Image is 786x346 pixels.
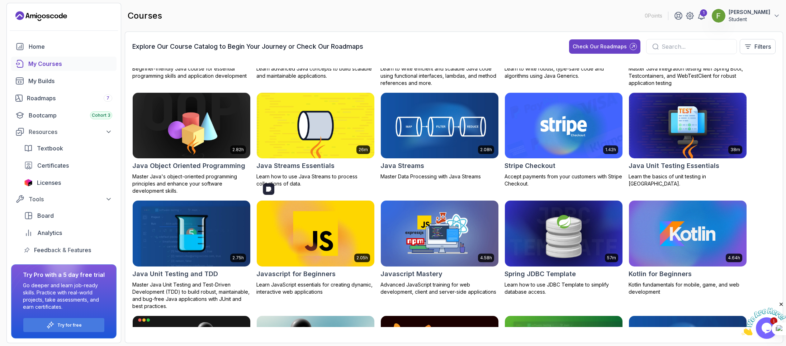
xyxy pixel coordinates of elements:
[232,255,244,261] p: 2.75h
[37,211,54,220] span: Board
[106,95,109,101] span: 7
[729,9,770,16] p: [PERSON_NAME]
[381,93,498,159] img: Java Streams card
[27,94,112,102] div: Roadmaps
[37,229,62,237] span: Analytics
[20,141,117,155] a: textbook
[712,9,725,23] img: user profile image
[380,65,499,87] p: Learn to write efficient and scalable Java code using functional interfaces, lambdas, and method ...
[132,92,251,195] a: Java Object Oriented Programming card2.82hJava Object Oriented ProgrammingMaster Java's object-or...
[256,173,375,187] p: Learn how to use Java Streams to process collections of data.
[128,10,162,21] h2: courses
[569,39,640,54] button: Check Our Roadmaps
[754,42,771,51] p: Filters
[480,255,492,261] p: 4.58h
[29,42,112,51] div: Home
[20,176,117,190] a: licenses
[11,74,117,88] a: builds
[133,201,250,266] img: Java Unit Testing and TDD card
[256,200,375,295] a: Javascript for Beginners card2.05hJavascript for BeginnersLearn JavaScript essentials for creatin...
[505,65,623,80] p: Learn to write robust, type-safe code and algorithms using Java Generics.
[132,65,251,80] p: Beginner-friendly Java course for essential programming skills and application development
[505,269,576,279] h2: Spring JDBC Template
[629,269,692,279] h2: Kotlin for Beginners
[629,65,747,87] p: Master Java integration testing with Spring Boot, Testcontainers, and WebTestClient for robust ap...
[92,112,110,118] span: Cohort 3
[629,201,747,266] img: Kotlin for Beginners card
[11,39,117,54] a: home
[257,201,374,266] img: Javascript for Beginners card
[629,200,747,295] a: Kotlin for Beginners card4.64hKotlin for BeginnersKotlin fundamentals for mobile, game, and web d...
[380,269,442,279] h2: Javascript Mastery
[380,200,499,295] a: Javascript Mastery card4.58hJavascript MasteryAdvanced JavaScript training for web development, c...
[359,147,368,153] p: 26m
[29,195,112,203] div: Tools
[256,92,375,188] a: Java Streams Essentials card26mJava Streams EssentialsLearn how to use Java Streams to process co...
[11,91,117,105] a: roadmaps
[742,301,786,335] iframe: chat widget
[132,42,363,52] h3: Explore Our Course Catalog to Begin Your Journey or Check Our Roadmaps
[505,201,622,266] img: Spring JDBC Template card
[28,59,112,68] div: My Courses
[505,200,623,295] a: Spring JDBC Template card57mSpring JDBC TemplateLearn how to use JDBC Template to simplify databa...
[505,93,622,159] img: Stripe Checkout card
[132,200,251,310] a: Java Unit Testing and TDD card2.75hJava Unit Testing and TDDMaster Java Unit Testing and Test-Dri...
[505,161,555,171] h2: Stripe Checkout
[605,147,616,153] p: 1.42h
[132,173,251,194] p: Master Java's object-oriented programming principles and enhance your software development skills.
[20,158,117,173] a: certificates
[629,161,719,171] h2: Java Unit Testing Essentials
[256,65,375,80] p: Learn advanced Java concepts to build scalable and maintainable applications.
[57,322,82,328] a: Try for free
[480,147,492,153] p: 2.08h
[607,255,616,261] p: 57m
[381,201,498,266] img: Javascript Mastery card
[20,208,117,223] a: board
[729,16,770,23] p: Student
[356,255,368,261] p: 2.05h
[256,269,336,279] h2: Javascript for Beginners
[629,281,747,295] p: Kotlin fundamentals for mobile, game, and web development
[34,246,91,254] span: Feedback & Features
[380,161,424,171] h2: Java Streams
[29,128,112,136] div: Resources
[37,161,69,170] span: Certificates
[23,318,105,332] button: Try for free
[380,173,499,180] p: Master Data Processing with Java Streams
[380,92,499,181] a: Java Streams card2.08hJava StreamsMaster Data Processing with Java Streams
[256,281,375,295] p: Learn JavaScript essentials for creating dynamic, interactive web applications
[629,93,747,159] img: Java Unit Testing Essentials card
[132,269,218,279] h2: Java Unit Testing and TDD
[11,193,117,206] button: Tools
[505,92,623,188] a: Stripe Checkout card1.42hStripe CheckoutAccept payments from your customers with Stripe Checkout.
[730,147,740,153] p: 38m
[629,173,747,187] p: Learn the basics of unit testing in [GEOGRAPHIC_DATA].
[629,92,747,188] a: Java Unit Testing Essentials card38mJava Unit Testing EssentialsLearn the basics of unit testing ...
[662,42,731,51] input: Search...
[132,161,245,171] h2: Java Object Oriented Programming
[505,173,623,187] p: Accept payments from your customers with Stripe Checkout.
[740,39,776,54] button: Filters
[505,281,623,295] p: Learn how to use JDBC Template to simplify database access.
[573,43,627,50] div: Check Our Roadmaps
[20,226,117,240] a: analytics
[15,10,67,22] a: Landing page
[257,93,374,159] img: Java Streams Essentials card
[37,144,63,153] span: Textbook
[29,111,112,120] div: Bootcamp
[11,108,117,122] a: bootcamp
[700,9,707,16] div: 1
[28,77,112,85] div: My Builds
[697,11,706,20] a: 1
[37,178,61,187] span: Licenses
[132,281,251,310] p: Master Java Unit Testing and Test-Driven Development (TDD) to build robust, maintainable, and bug...
[20,243,117,257] a: feedback
[711,9,780,23] button: user profile image[PERSON_NAME]Student
[11,125,117,138] button: Resources
[728,255,740,261] p: 4.64h
[11,57,117,71] a: courses
[645,12,662,19] p: 0 Points
[133,93,250,159] img: Java Object Oriented Programming card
